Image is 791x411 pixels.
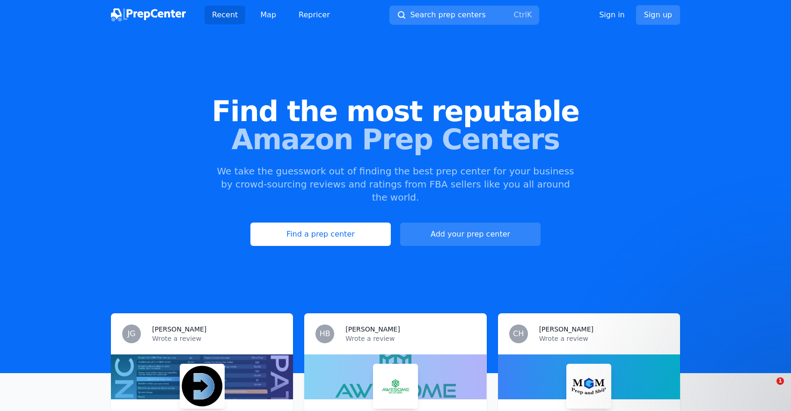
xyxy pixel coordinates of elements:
[250,223,391,246] a: Find a prep center
[400,223,541,246] a: Add your prep center
[253,6,284,24] a: Map
[205,6,245,24] a: Recent
[410,9,485,21] span: Search prep centers
[375,366,416,407] img: Awesome Solutions - FBA & DTC Fulfillment
[345,334,475,343] p: Wrote a review
[527,10,532,19] kbd: K
[291,6,337,24] a: Repricer
[539,334,669,343] p: Wrote a review
[216,165,575,204] p: We take the guesswork out of finding the best prep center for your business by crowd-sourcing rev...
[320,330,330,338] span: HB
[389,6,539,25] button: Search prep centersCtrlK
[152,324,206,334] h3: [PERSON_NAME]
[15,97,776,125] span: Find the most reputable
[182,366,223,407] img: Dispatch Fulfillment LLC
[513,10,527,19] kbd: Ctrl
[636,5,680,25] a: Sign up
[345,324,400,334] h3: [PERSON_NAME]
[127,330,135,338] span: JG
[539,324,593,334] h3: [PERSON_NAME]
[568,366,609,407] img: MGM Prep and Ship LLC
[111,8,186,22] img: PrepCenter
[757,377,780,400] iframe: Intercom live chat
[599,9,625,21] a: Sign in
[776,377,784,385] span: 1
[513,330,524,338] span: CH
[152,334,282,343] p: Wrote a review
[15,125,776,153] span: Amazon Prep Centers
